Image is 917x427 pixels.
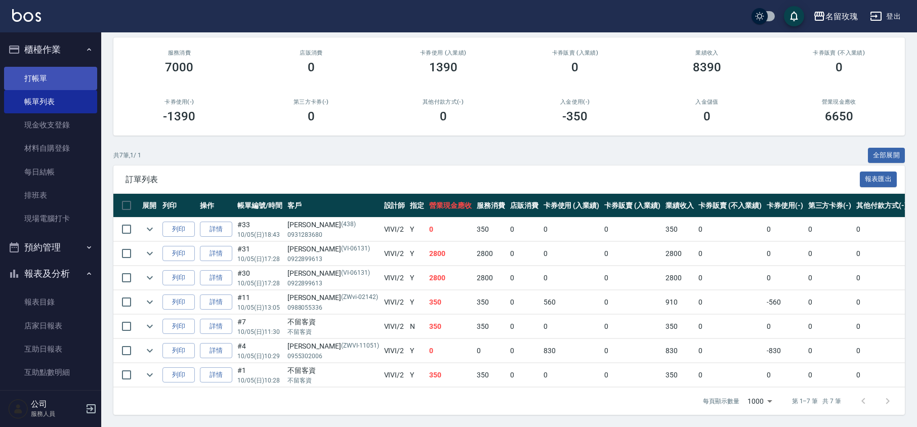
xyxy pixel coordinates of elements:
td: 0 [508,363,541,387]
td: 2800 [427,266,474,290]
h3: 0 [308,109,315,123]
p: (VI-06131) [341,244,370,254]
td: 0 [602,218,663,241]
a: 報表匯出 [860,174,897,184]
td: 0 [854,218,909,241]
a: 詳情 [200,319,232,334]
button: 全部展開 [868,148,905,163]
td: 830 [663,339,696,363]
td: 0 [508,315,541,338]
td: 0 [764,218,806,241]
td: 0 [806,339,854,363]
td: VIVI /2 [382,242,408,266]
a: 打帳單 [4,67,97,90]
a: 每日結帳 [4,160,97,184]
td: 0 [806,290,854,314]
p: 0922899613 [287,254,379,264]
td: 350 [474,218,508,241]
h3: 0 [836,60,843,74]
a: 報表目錄 [4,290,97,314]
td: 0 [541,363,602,387]
td: VIVI /2 [382,315,408,338]
td: -560 [764,290,806,314]
td: 0 [508,266,541,290]
th: 卡券使用(-) [764,194,806,218]
td: 0 [541,218,602,241]
button: 列印 [162,343,195,359]
p: 0931283680 [287,230,379,239]
td: 0 [696,290,764,314]
button: expand row [142,294,157,310]
h2: 入金儲值 [653,99,761,105]
td: 560 [541,290,602,314]
p: 第 1–7 筆 共 7 筆 [792,397,841,406]
a: 詳情 [200,246,232,262]
a: 設計師日報表 [4,384,97,407]
th: 帳單編號/時間 [235,194,285,218]
a: 互助日報表 [4,337,97,361]
th: 卡券使用 (入業績) [541,194,602,218]
button: 列印 [162,222,195,237]
a: 詳情 [200,367,232,383]
h2: 卡券使用(-) [126,99,233,105]
button: expand row [142,343,157,358]
td: 0 [854,339,909,363]
p: 0922899613 [287,279,379,288]
td: 350 [663,218,696,241]
td: VIVI /2 [382,339,408,363]
th: 店販消費 [508,194,541,218]
a: 詳情 [200,222,232,237]
a: 材料自購登錄 [4,137,97,160]
p: 10/05 (日) 17:28 [237,279,282,288]
button: 列印 [162,246,195,262]
button: 櫃檯作業 [4,36,97,63]
td: #33 [235,218,285,241]
button: save [784,6,804,26]
button: 列印 [162,294,195,310]
button: 報表匯出 [860,172,897,187]
td: 0 [602,266,663,290]
td: 350 [663,315,696,338]
a: 詳情 [200,294,232,310]
td: 0 [696,363,764,387]
td: 0 [696,315,764,338]
td: 350 [427,290,474,314]
td: 0 [696,266,764,290]
td: 0 [806,242,854,266]
td: VIVI /2 [382,363,408,387]
td: 0 [854,363,909,387]
h2: 其他付款方式(-) [389,99,497,105]
td: Y [407,363,427,387]
td: 0 [602,242,663,266]
td: 350 [427,363,474,387]
h3: 8390 [693,60,721,74]
p: 不留客資 [287,327,379,336]
td: 0 [508,290,541,314]
td: 350 [474,315,508,338]
td: 0 [541,315,602,338]
a: 現場電腦打卡 [4,207,97,230]
td: 0 [508,218,541,241]
td: 350 [474,290,508,314]
img: Person [8,399,28,419]
td: #7 [235,315,285,338]
div: 不留客資 [287,317,379,327]
td: 0 [854,266,909,290]
h3: 0 [571,60,578,74]
td: 0 [696,218,764,241]
td: #4 [235,339,285,363]
td: Y [407,290,427,314]
td: 0 [541,266,602,290]
td: Y [407,218,427,241]
td: VIVI /2 [382,266,408,290]
h3: -350 [562,109,588,123]
button: 名留玫瑰 [809,6,862,27]
p: 10/05 (日) 10:29 [237,352,282,361]
div: [PERSON_NAME] [287,220,379,230]
th: 卡券販賣 (不入業績) [696,194,764,218]
td: 2800 [663,266,696,290]
h5: 公司 [31,399,82,409]
p: 10/05 (日) 17:28 [237,254,282,264]
th: 業績收入 [663,194,696,218]
th: 客戶 [285,194,382,218]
